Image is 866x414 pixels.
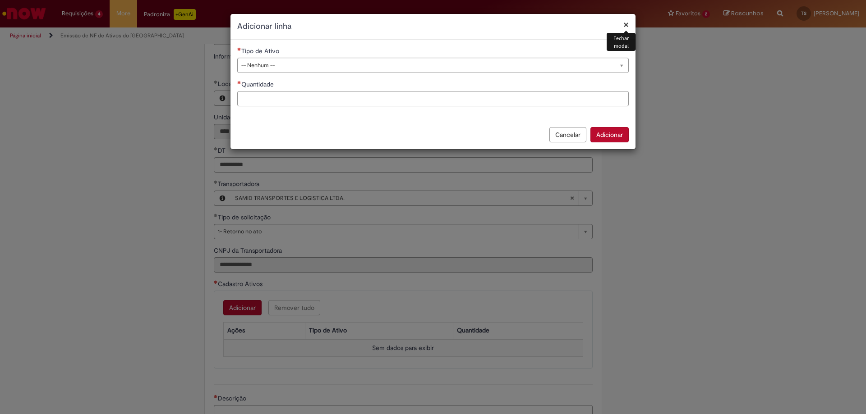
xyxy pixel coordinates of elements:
input: Quantidade [237,91,629,106]
h2: Adicionar linha [237,21,629,32]
span: -- Nenhum -- [241,58,610,73]
button: Cancelar [549,127,586,142]
div: Fechar modal [607,33,636,51]
span: Tipo de Ativo [241,47,281,55]
button: Adicionar [590,127,629,142]
button: Fechar modal [623,20,629,29]
span: Quantidade [241,80,276,88]
span: Necessários [237,47,241,51]
span: Necessários [237,81,241,84]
